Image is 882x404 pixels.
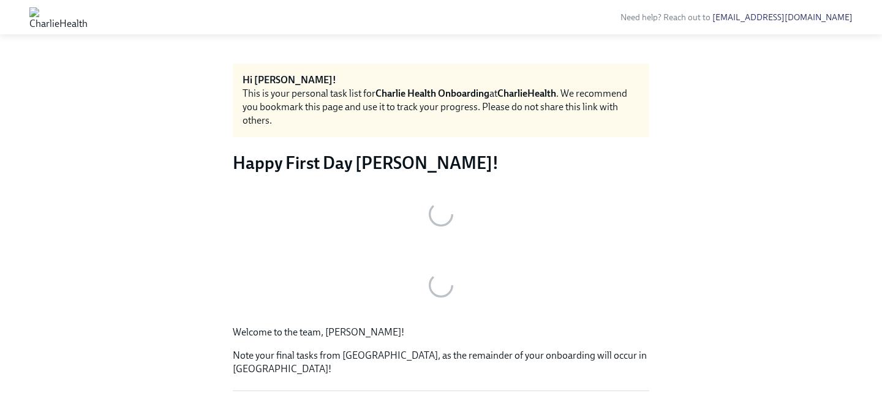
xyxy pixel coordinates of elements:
[620,12,853,23] span: Need help? Reach out to
[497,88,556,99] strong: CharlieHealth
[29,7,88,27] img: CharlieHealth
[243,87,639,127] div: This is your personal task list for at . We recommend you bookmark this page and use it to track ...
[243,74,336,86] strong: Hi [PERSON_NAME]!
[233,326,649,339] p: Welcome to the team, [PERSON_NAME]!
[233,255,649,316] button: Zoom image
[233,184,649,245] button: Zoom image
[712,12,853,23] a: [EMAIL_ADDRESS][DOMAIN_NAME]
[233,152,649,174] h3: Happy First Day [PERSON_NAME]!
[375,88,489,99] strong: Charlie Health Onboarding
[233,349,649,376] p: Note your final tasks from [GEOGRAPHIC_DATA], as the remainder of your onboarding will occur in [...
